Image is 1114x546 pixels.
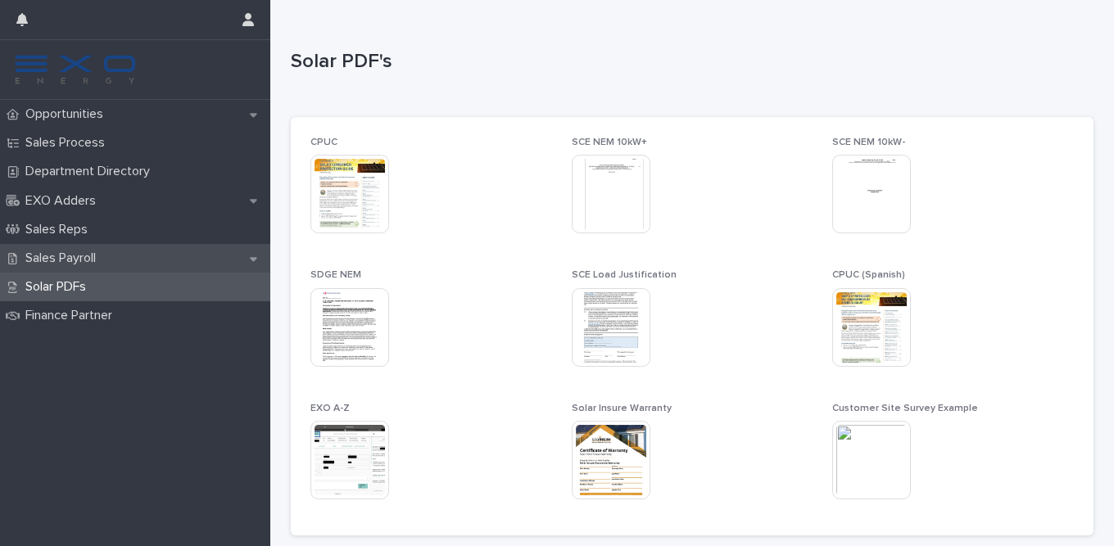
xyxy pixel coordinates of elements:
[19,279,99,295] p: Solar PDFs
[572,270,677,280] span: SCE Load Justification
[572,138,647,147] span: SCE NEM 10kW+
[19,135,118,151] p: Sales Process
[13,53,138,86] img: FKS5r6ZBThi8E5hshIGi
[19,164,163,179] p: Department Directory
[19,193,109,209] p: EXO Adders
[310,404,350,413] span: EXO A-Z
[310,138,337,147] span: CPUC
[310,270,361,280] span: SDGE NEM
[832,138,905,147] span: SCE NEM 10kW-
[291,50,1087,74] p: Solar PDF's
[572,404,672,413] span: Solar Insure Warranty
[19,308,125,323] p: Finance Partner
[832,404,978,413] span: Customer Site Survey Example
[19,250,109,266] p: Sales Payroll
[832,270,905,280] span: CPUC (Spanish)
[19,106,116,122] p: Opportunities
[19,222,101,237] p: Sales Reps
